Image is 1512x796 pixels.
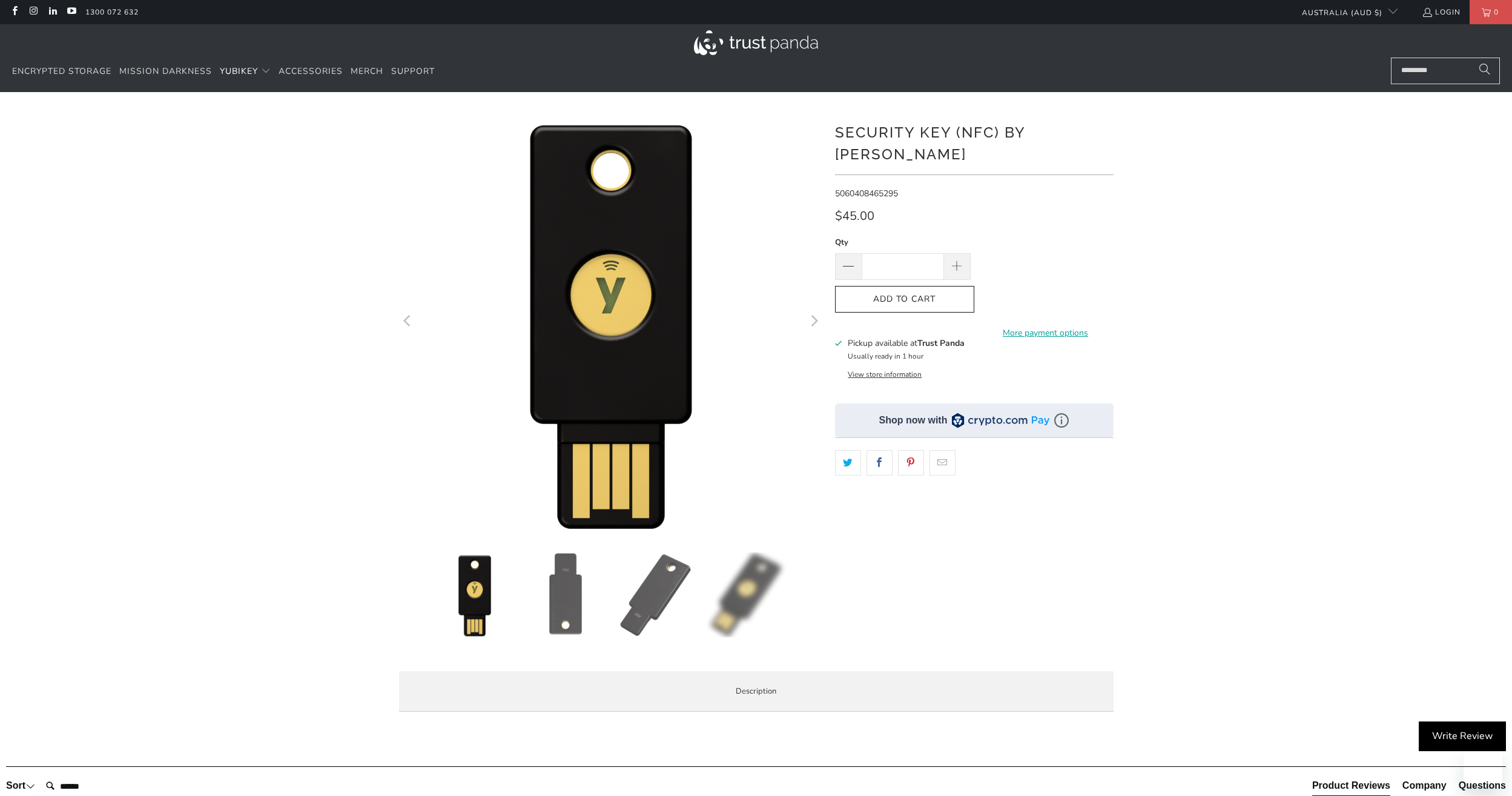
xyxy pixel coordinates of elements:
span: Mission Darkness [119,65,212,77]
a: Login [1422,5,1461,19]
span: Add to Cart [848,294,962,305]
input: Search... [1391,58,1500,84]
a: Security Key (NFC) by Yubico - Trust Panda [399,110,823,534]
a: Trust Panda Australia on YouTube [66,7,76,17]
img: Security Key (NFC) by Yubico - Trust Panda [705,552,790,637]
span: Support [391,65,435,77]
h3: Pickup available at [848,337,965,350]
div: Company [1402,779,1447,792]
a: Email this to a friend [929,450,956,476]
span: Encrypted Storage [12,65,111,77]
a: Share this on Facebook [867,450,893,476]
button: Previous [398,110,418,534]
button: Search [1470,58,1500,84]
div: Questions [1459,779,1506,792]
button: Add to Cart [835,286,974,313]
a: More payment options [978,327,1114,340]
small: Usually ready in 1 hour [848,351,923,361]
label: Description [399,671,1114,712]
h1: Security Key (NFC) by [PERSON_NAME] [835,119,1114,165]
img: Security Key (NFC) by Yubico - Trust Panda [523,552,608,637]
nav: Translation missing: en.navigation.header.main_nav [12,58,435,86]
a: 1300 072 632 [85,5,139,19]
span: YubiKey [220,65,258,77]
button: Next [804,110,824,534]
a: Support [391,58,435,86]
a: Share this on Pinterest [898,450,924,476]
iframe: Button to launch messaging window [1464,748,1502,786]
label: Qty [835,236,971,249]
div: Product Reviews [1312,779,1390,792]
img: Security Key (NFC) by Yubico - Trust Panda [432,552,517,637]
span: Accessories [279,65,343,77]
a: Encrypted Storage [12,58,111,86]
a: Trust Panda Australia on Instagram [28,7,38,17]
b: Trust Panda [917,337,965,349]
img: Security Key (NFC) by Yubico - Trust Panda [614,552,699,637]
img: Trust Panda Australia [694,30,818,55]
summary: YubiKey [220,58,271,86]
span: 5060408465295 [835,188,898,199]
div: Sort [6,779,35,792]
a: Accessories [279,58,343,86]
a: Merch [351,58,383,86]
a: Mission Darkness [119,58,212,86]
button: View store information [848,370,922,379]
a: Trust Panda Australia on Facebook [9,7,19,17]
a: Trust Panda Australia on LinkedIn [47,7,58,17]
div: Shop now with [879,414,948,427]
span: $45.00 [835,208,874,224]
span: Merch [351,65,383,77]
a: Share this on Twitter [835,450,861,476]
